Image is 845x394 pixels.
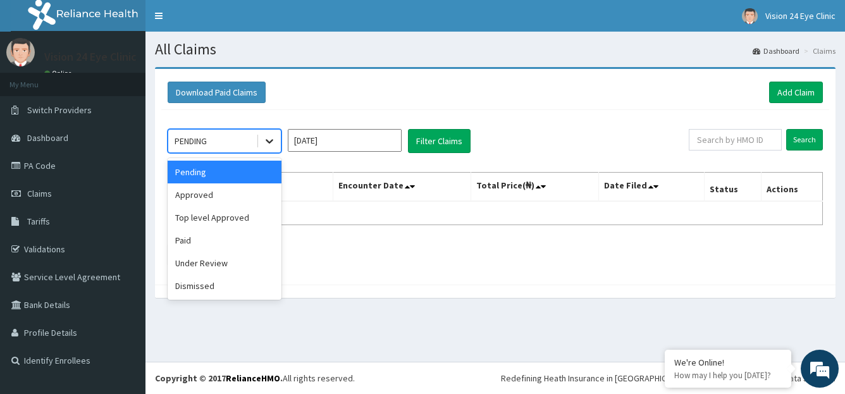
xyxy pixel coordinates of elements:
th: Status [704,173,761,202]
a: Online [44,69,75,78]
span: Dashboard [27,132,68,144]
button: Filter Claims [408,129,471,153]
input: Search by HMO ID [689,129,782,151]
img: d_794563401_company_1708531726252_794563401 [23,63,51,95]
img: User Image [742,8,758,24]
span: Tariffs [27,216,50,227]
button: Download Paid Claims [168,82,266,103]
div: Under Review [168,252,281,274]
div: Chat with us now [66,71,213,87]
input: Select Month and Year [288,129,402,152]
textarea: Type your message and hit 'Enter' [6,261,241,305]
a: Add Claim [769,82,823,103]
div: Minimize live chat window [207,6,238,37]
div: Top level Approved [168,206,281,229]
input: Search [786,129,823,151]
p: Vision 24 Eye Clinic [44,51,137,63]
p: How may I help you today? [674,370,782,381]
th: Total Price(₦) [471,173,598,202]
span: Switch Providers [27,104,92,116]
div: Pending [168,161,281,183]
footer: All rights reserved. [145,362,845,394]
span: Claims [27,188,52,199]
div: Redefining Heath Insurance in [GEOGRAPHIC_DATA] using Telemedicine and Data Science! [501,372,836,385]
h1: All Claims [155,41,836,58]
th: Encounter Date [333,173,471,202]
th: Actions [761,173,822,202]
div: Dismissed [168,274,281,297]
th: Date Filed [598,173,704,202]
span: We're online! [73,117,175,245]
div: PENDING [175,135,207,147]
a: Dashboard [753,46,799,56]
strong: Copyright © 2017 . [155,372,283,384]
div: Paid [168,229,281,252]
img: User Image [6,38,35,66]
div: Approved [168,183,281,206]
span: Vision 24 Eye Clinic [765,10,836,22]
div: We're Online! [674,357,782,368]
li: Claims [801,46,836,56]
a: RelianceHMO [226,372,280,384]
